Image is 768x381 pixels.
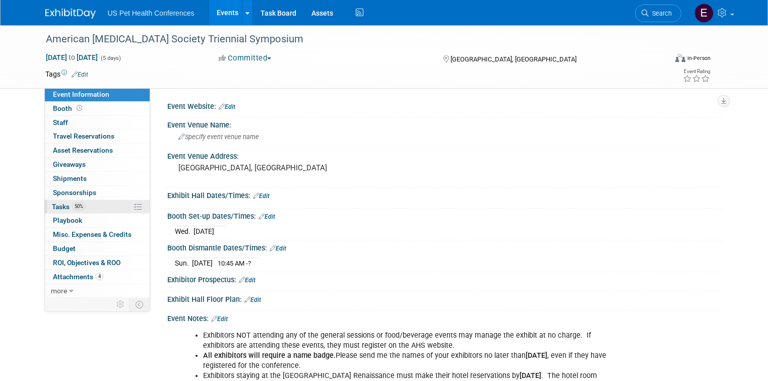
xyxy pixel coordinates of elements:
span: [DATE] [DATE] [45,53,98,62]
img: ExhibitDay [45,9,96,19]
div: Event Website: [167,99,723,112]
a: Travel Reservations [45,130,150,143]
span: Attachments [53,273,103,281]
div: Exhibit Hall Dates/Times: [167,188,723,201]
pre: [GEOGRAPHIC_DATA], [GEOGRAPHIC_DATA] [178,163,388,172]
li: Please send me the names of your exhibitors no later than , even if they have registered for the ... [203,351,609,371]
a: Staff [45,116,150,130]
span: ROI, Objectives & ROO [53,259,120,267]
a: Edit [270,245,286,252]
td: [DATE] [192,258,213,268]
a: more [45,284,150,298]
span: Booth not reserved yet [75,104,84,112]
b: All exhibitors will require a name badge. [203,351,336,360]
div: Event Rating [683,69,710,74]
span: 4 [96,273,103,280]
div: Event Format [612,52,711,68]
div: In-Person [687,54,711,62]
td: Tags [45,69,88,79]
span: US Pet Health Conferences [108,9,195,17]
a: Edit [72,71,88,78]
a: Edit [239,277,255,284]
a: Edit [211,315,228,323]
span: 50% [72,203,86,210]
a: Edit [253,193,270,200]
a: Misc. Expenses & Credits [45,228,150,241]
a: Shipments [45,172,150,185]
a: Attachments4 [45,270,150,284]
span: Shipments [53,174,87,182]
a: Sponsorships [45,186,150,200]
span: Budget [53,244,76,252]
div: Event Venue Address: [167,149,723,161]
td: Sun. [175,258,192,268]
div: Event Notes: [167,311,723,324]
img: Erika Plata [694,4,714,23]
span: Giveaways [53,160,86,168]
span: ? [248,260,251,267]
img: Format-Inperson.png [675,54,685,62]
span: to [67,53,77,61]
a: Giveaways [45,158,150,171]
a: Asset Reservations [45,144,150,157]
a: Booth [45,102,150,115]
td: [DATE] [194,226,214,236]
a: Edit [244,296,261,303]
div: Booth Dismantle Dates/Times: [167,240,723,253]
a: Edit [219,103,235,110]
li: Exhibitors NOT attending any of the general sessions or food/beverage events may manage the exhib... [203,331,609,351]
td: Wed. [175,226,194,236]
a: Edit [259,213,275,220]
div: Exhibit Hall Floor Plan: [167,292,723,305]
b: [DATE] [526,351,547,360]
span: more [51,287,67,295]
span: [GEOGRAPHIC_DATA], [GEOGRAPHIC_DATA] [451,55,577,63]
td: Personalize Event Tab Strip [112,298,130,311]
span: Staff [53,118,68,126]
span: Booth [53,104,84,112]
div: Booth Set-up Dates/Times: [167,209,723,222]
span: Search [649,10,672,17]
span: 10:45 AM - [218,260,251,267]
button: Committed [215,53,275,63]
span: Tasks [52,203,86,211]
span: Event Information [53,90,109,98]
a: Event Information [45,88,150,101]
a: ROI, Objectives & ROO [45,256,150,270]
b: [DATE] [520,371,541,380]
span: (5 days) [100,55,121,61]
div: Exhibitor Prospectus: [167,272,723,285]
a: Playbook [45,214,150,227]
div: American [MEDICAL_DATA] Society Triennial Symposium [42,30,654,48]
span: Misc. Expenses & Credits [53,230,132,238]
span: Asset Reservations [53,146,113,154]
span: Sponsorships [53,188,96,197]
a: Budget [45,242,150,256]
span: Specify event venue name [178,133,259,141]
span: Playbook [53,216,82,224]
span: Travel Reservations [53,132,114,140]
div: Event Venue Name: [167,117,723,130]
td: Toggle Event Tabs [129,298,150,311]
a: Search [635,5,681,22]
a: Tasks50% [45,200,150,214]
